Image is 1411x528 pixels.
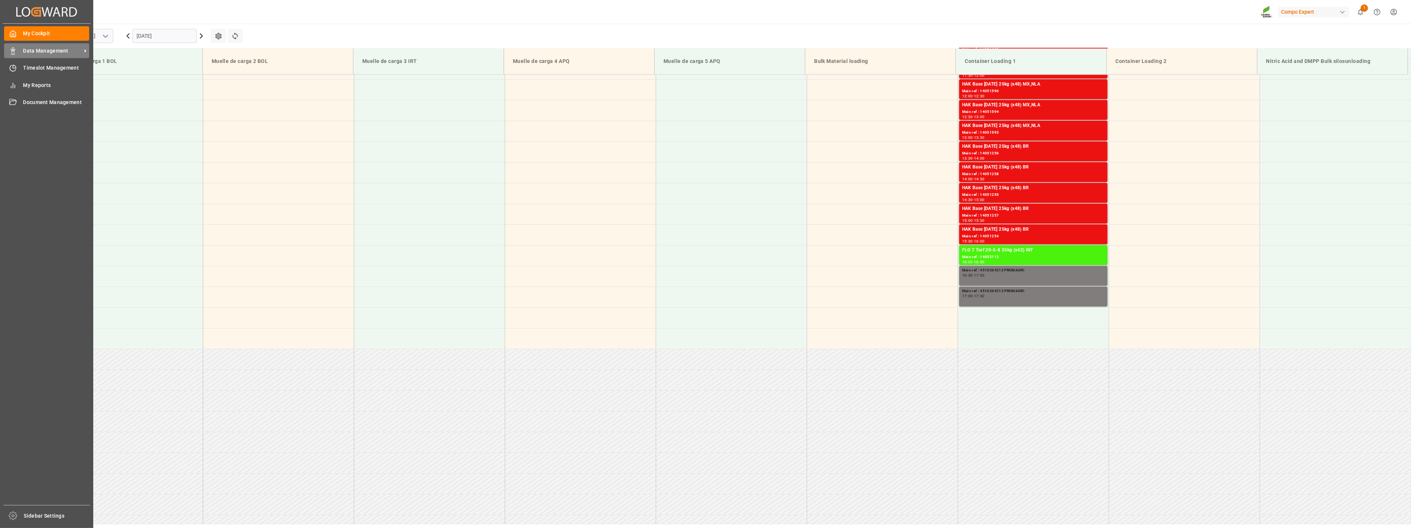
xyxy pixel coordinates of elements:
[973,294,974,298] div: -
[1113,54,1251,68] div: Container Loading 2
[1278,5,1352,19] button: Compo Expert
[962,164,1105,171] div: HAK Base [DATE] 25kg (x48) BR
[962,267,1105,274] div: Main ref : 4510364213 PROMAGRI
[962,157,973,160] div: 13:30
[132,29,197,43] input: DD.MM.YYYY
[4,61,89,75] a: Timeslot Management
[962,198,973,201] div: 14:30
[974,198,985,201] div: 15:00
[962,54,1100,68] div: Container Loading 1
[962,192,1105,198] div: Main ref : 14051255
[974,74,985,77] div: 12:00
[974,115,985,118] div: 13:00
[359,54,498,68] div: Muelle de carga 3 IRT
[962,74,973,77] div: 11:30
[962,94,973,98] div: 12:00
[962,247,1105,254] div: FLO T Turf 20-5-8 25kg (x42) INT
[962,274,973,277] div: 16:30
[23,47,82,55] span: Data Management
[974,240,985,243] div: 16:00
[973,274,974,277] div: -
[974,177,985,181] div: 14:30
[962,143,1105,150] div: HAK Base [DATE] 25kg (x48) BR
[510,54,648,68] div: Muelle de carga 4 APQ
[661,54,799,68] div: Muelle de carga 5 APQ
[1361,4,1368,12] span: 1
[962,130,1105,136] div: Main ref : 14051593
[973,219,974,222] div: -
[973,240,974,243] div: -
[1263,54,1402,68] div: Nitric Acid and DMPP Bulk silosunloading
[1352,4,1369,20] button: show 1 new notifications
[4,26,89,41] a: My Cockpit
[962,136,973,139] div: 13:00
[973,115,974,118] div: -
[962,177,973,181] div: 14:00
[100,30,111,42] button: open menu
[962,109,1105,115] div: Main ref : 14051594
[1369,4,1385,20] button: Help Center
[962,171,1105,177] div: Main ref : 14051258
[962,233,1105,240] div: Main ref : 14051254
[973,177,974,181] div: -
[811,54,950,68] div: Bulk Material loading
[23,98,90,106] span: Document Management
[974,219,985,222] div: 15:30
[973,136,974,139] div: -
[58,54,196,68] div: Muelle de carga 1 BOL
[962,240,973,243] div: 15:30
[973,94,974,98] div: -
[23,30,90,37] span: My Cockpit
[962,219,973,222] div: 15:00
[973,260,974,264] div: -
[962,81,1105,88] div: HAK Base [DATE] 25kg (x48) MX,NLA
[962,205,1105,213] div: HAK Base [DATE] 25kg (x48) BR
[974,157,985,160] div: 14:00
[962,213,1105,219] div: Main ref : 14051257
[962,150,1105,157] div: Main ref : 14051256
[962,260,973,264] div: 16:00
[974,260,985,264] div: 16:30
[974,136,985,139] div: 13:30
[962,115,973,118] div: 12:30
[974,294,985,298] div: 17:30
[4,78,89,92] a: My Reports
[1261,6,1273,19] img: Screenshot%202023-09-29%20at%2010.02.21.png_1712312052.png
[962,254,1105,260] div: Main ref : 14053112
[962,122,1105,130] div: HAK Base [DATE] 25kg (x48) MX,NLA
[962,288,1105,294] div: Main ref : 4510364213 PROMAGRI
[23,81,90,89] span: My Reports
[962,184,1105,192] div: HAK Base [DATE] 25kg (x48) BR
[4,95,89,110] a: Document Management
[24,512,90,520] span: Sidebar Settings
[974,274,985,277] div: 17:00
[962,88,1105,94] div: Main ref : 14051596
[23,64,90,72] span: Timeslot Management
[962,101,1105,109] div: HAK Base [DATE] 25kg (x48) MX,NLA
[973,198,974,201] div: -
[962,294,973,298] div: 17:00
[1278,7,1349,17] div: Compo Expert
[973,157,974,160] div: -
[973,74,974,77] div: -
[962,226,1105,233] div: HAK Base [DATE] 25kg (x48) BR
[209,54,347,68] div: Muelle de carga 2 BOL
[974,94,985,98] div: 12:30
